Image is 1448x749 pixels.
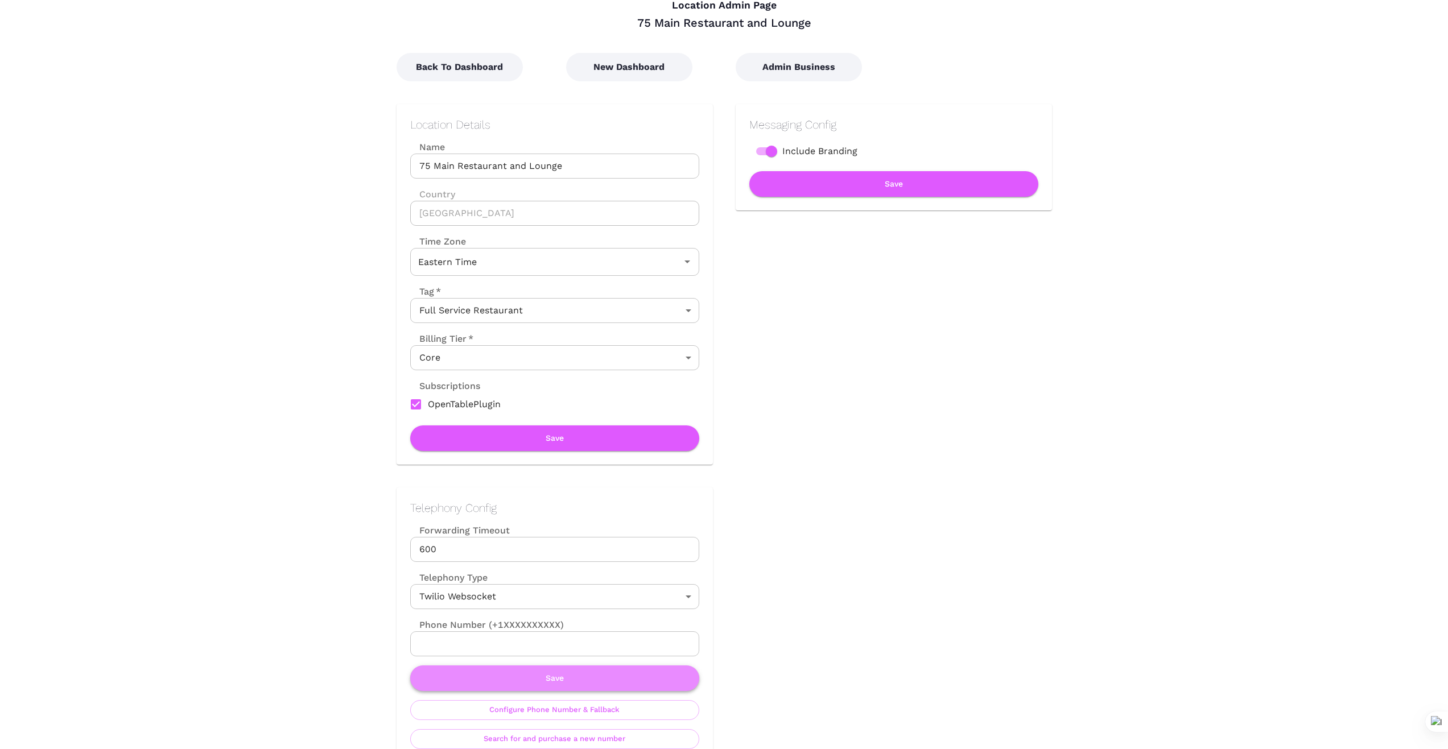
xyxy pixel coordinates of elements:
button: Back To Dashboard [397,53,523,81]
label: Name [410,140,699,154]
label: Subscriptions [410,379,480,392]
button: Admin Business [736,53,862,81]
button: Save [410,425,699,451]
label: Billing Tier [410,332,473,345]
span: OpenTablePlugin [428,398,501,411]
button: Save [410,665,699,691]
h2: Telephony Config [410,501,699,515]
a: New Dashboard [566,61,692,72]
label: Tag [410,285,441,298]
label: Country [410,188,699,201]
span: Include Branding [782,144,857,158]
a: Back To Dashboard [397,61,523,72]
button: Open [679,254,695,270]
button: New Dashboard [566,53,692,81]
div: Twilio Websocket [410,584,699,609]
a: Admin Business [736,61,862,72]
label: Telephony Type [410,571,488,584]
label: Time Zone [410,235,699,248]
button: Search for and purchase a new number [410,729,699,749]
div: Full Service Restaurant [410,298,699,323]
h2: Location Details [410,118,699,131]
h2: Messaging Config [749,118,1038,131]
button: Configure Phone Number & Fallback [410,700,699,720]
label: Phone Number (+1XXXXXXXXXX) [410,618,699,631]
div: Core [410,345,699,370]
div: 75 Main Restaurant and Lounge [397,15,1052,30]
label: Forwarding Timeout [410,524,699,537]
button: Save [749,171,1038,197]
